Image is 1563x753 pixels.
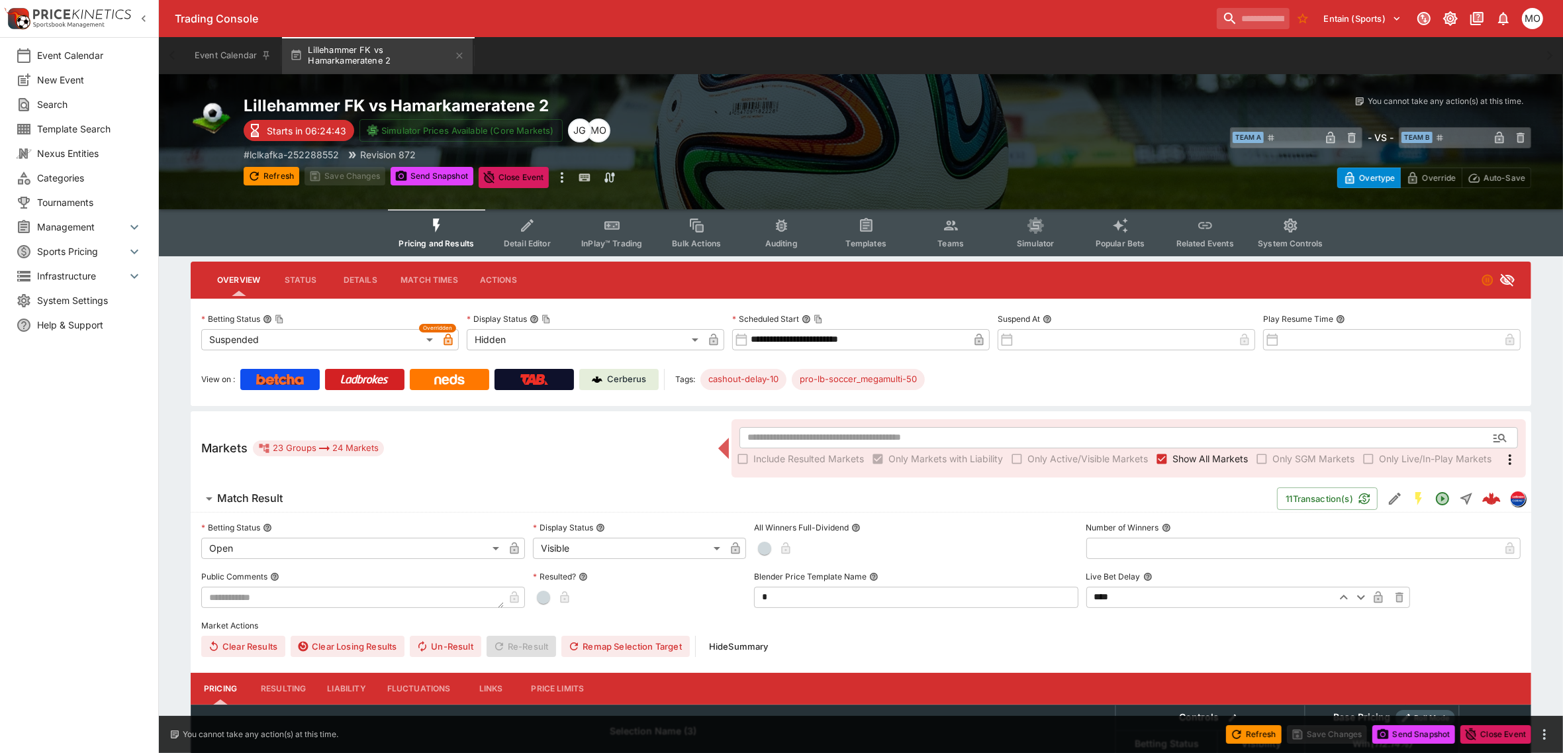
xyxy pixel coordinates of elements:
p: Revision 872 [360,148,416,162]
img: Betcha [256,374,304,385]
span: Team B [1401,132,1433,143]
span: Show All Markets [1172,452,1248,466]
button: Documentation [1465,7,1489,30]
button: Select Tenant [1316,8,1409,29]
span: Overridden [423,324,452,332]
span: Popular Bets [1096,238,1145,248]
div: 23 Groups 24 Markets [258,440,379,456]
button: Match Times [390,264,469,296]
button: Refresh [1226,725,1282,744]
div: Mark O'Loughlan [1522,8,1543,29]
button: Details [330,264,390,296]
div: Start From [1337,168,1531,188]
button: Open [1431,487,1454,511]
div: James Gordon [568,119,592,142]
div: Visible [533,538,725,559]
span: Roll Mode [1409,713,1455,724]
img: logo-cerberus--red.svg [1482,489,1501,508]
p: Blender Price Template Name [754,571,867,582]
button: Display Status [596,523,605,532]
span: Related Events [1176,238,1234,248]
div: Open [201,538,504,559]
button: Copy To Clipboard [542,315,551,324]
button: Event Calendar [187,37,279,74]
button: SGM Enabled [1407,487,1431,511]
span: System Settings [37,293,142,307]
button: Actions [469,264,528,296]
button: Override [1400,168,1462,188]
button: Number of Winners [1162,523,1171,532]
p: Copy To Clipboard [244,148,339,162]
span: Detail Editor [504,238,551,248]
button: Send Snapshot [391,167,473,185]
button: Live Bet Delay [1143,572,1153,581]
p: Cerberus [608,373,647,386]
button: Overview [207,264,271,296]
img: TabNZ [520,374,548,385]
p: All Winners Full-Dividend [754,522,849,533]
div: Betting Target: cerberus [700,369,786,390]
p: Scheduled Start [732,313,799,325]
div: Base Pricing [1328,709,1396,726]
svg: Open [1435,491,1450,507]
button: All Winners Full-Dividend [851,523,861,532]
button: 11Transaction(s) [1277,487,1378,510]
button: Straight [1454,487,1478,511]
p: Suspend At [998,313,1040,325]
span: Categories [37,171,142,185]
p: Play Resume Time [1263,313,1333,325]
button: Overtype [1337,168,1401,188]
button: Toggle light/dark mode [1439,7,1462,30]
button: Lillehammer FK vs Hamarkameratene 2 [282,37,473,74]
span: Infrastructure [37,269,126,283]
span: Event Calendar [37,48,142,62]
div: Hidden [467,329,703,350]
span: Auditing [765,238,798,248]
button: more [1537,727,1552,742]
button: Send Snapshot [1372,725,1455,744]
div: Betting Target: cerberus [792,369,925,390]
input: search [1217,8,1290,29]
button: Betting StatusCopy To Clipboard [263,315,272,324]
span: Search [37,97,142,111]
h5: Markets [201,440,248,456]
span: New Event [37,73,142,87]
span: Sports Pricing [37,244,126,258]
svg: More [1502,452,1518,468]
button: Match Result [191,485,1277,512]
div: Trading Console [175,12,1211,26]
label: Tags: [675,369,695,390]
p: Starts in 06:24:43 [267,124,346,138]
img: lclkafka [1511,491,1525,506]
button: Blender Price Template Name [869,572,878,581]
button: Status [271,264,330,296]
span: cashout-delay-10 [700,373,786,386]
button: Close Event [1460,725,1531,744]
div: Mark O'Loughlan [587,119,610,142]
button: Mark O'Loughlan [1518,4,1547,33]
img: Ladbrokes [340,374,389,385]
img: Cerberus [592,374,602,385]
p: Resulted? [533,571,576,582]
button: more [554,167,570,188]
p: Override [1422,171,1456,185]
span: Simulator [1017,238,1054,248]
p: Display Status [467,313,527,325]
span: InPlay™ Trading [581,238,642,248]
button: No Bookmarks [1292,8,1313,29]
p: You cannot take any action(s) at this time. [183,728,338,740]
th: Controls [1115,705,1305,730]
button: HideSummary [701,636,777,657]
button: Pricing [191,673,250,705]
button: Open [1488,426,1512,450]
label: Market Actions [201,616,1521,636]
span: Bulk Actions [672,238,721,248]
span: Nexus Entities [37,146,142,160]
p: Public Comments [201,571,267,582]
span: Tournaments [37,195,142,209]
button: Fluctuations [377,673,461,705]
button: Display StatusCopy To Clipboard [530,315,539,324]
span: Help & Support [37,318,142,332]
div: Show/hide Price Roll mode configuration. [1396,710,1455,726]
button: Resulted? [579,572,588,581]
